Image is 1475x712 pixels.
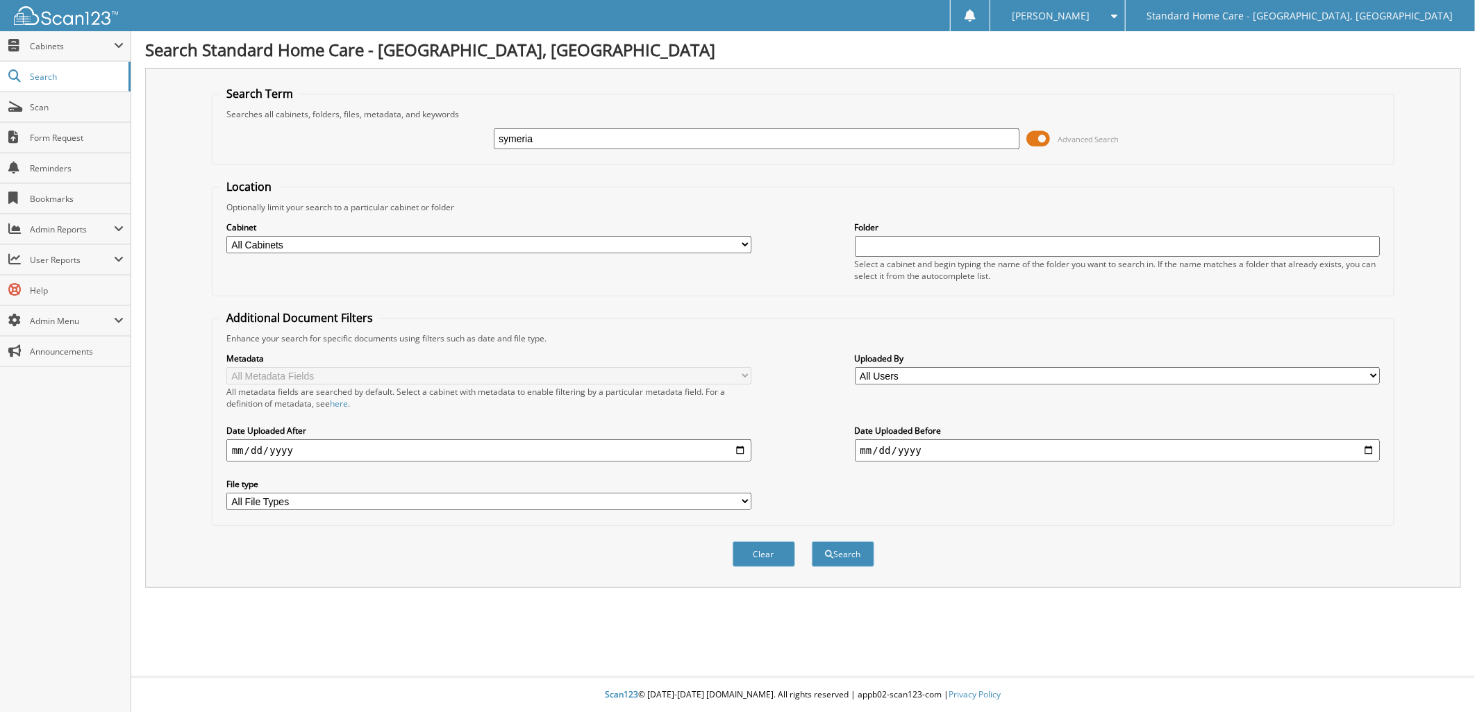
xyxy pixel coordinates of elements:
[855,221,1381,233] label: Folder
[219,179,278,194] legend: Location
[855,425,1381,436] label: Date Uploaded Before
[330,398,348,409] a: here
[733,541,795,567] button: Clear
[1012,12,1090,20] span: [PERSON_NAME]
[30,223,114,235] span: Admin Reports
[606,688,639,700] span: Scan123
[30,285,124,296] span: Help
[226,353,752,364] label: Metadata
[145,38,1461,61] h1: Search Standard Home Care - [GEOGRAPHIC_DATA], [GEOGRAPHIC_DATA]
[30,254,114,266] span: User Reports
[30,346,124,357] span: Announcements
[219,310,380,325] legend: Additional Document Filters
[855,258,1381,282] div: Select a cabinet and begin typing the name of the folder you want to search in. If the name match...
[812,541,874,567] button: Search
[30,132,124,144] span: Form Request
[30,71,122,83] span: Search
[14,6,118,25] img: scan123-logo-white.svg
[219,108,1387,120] div: Searches all cabinets, folders, files, metadata, and keywords
[30,162,124,174] span: Reminders
[226,386,752,409] div: All metadata fields are searched by default. Select a cabinet with metadata to enable filtering b...
[226,221,752,233] label: Cabinet
[30,40,114,52] span: Cabinets
[30,101,124,113] span: Scan
[1147,12,1453,20] span: Standard Home Care - [GEOGRAPHIC_DATA], [GEOGRAPHIC_DATA]
[219,332,1387,344] div: Enhance your search for specific documents using filters such as date and file type.
[1058,134,1119,144] span: Advanced Search
[226,478,752,490] label: File type
[30,315,114,327] span: Admin Menu
[949,688,1001,700] a: Privacy Policy
[219,86,300,101] legend: Search Term
[226,425,752,436] label: Date Uploaded After
[855,353,1381,364] label: Uploaded By
[219,201,1387,213] div: Optionally limit your search to a particular cabinet or folder
[226,439,752,461] input: start
[30,193,124,205] span: Bookmarks
[131,678,1475,712] div: © [DATE]-[DATE] [DOMAIN_NAME]. All rights reserved | appb02-scan123-com |
[855,439,1381,461] input: end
